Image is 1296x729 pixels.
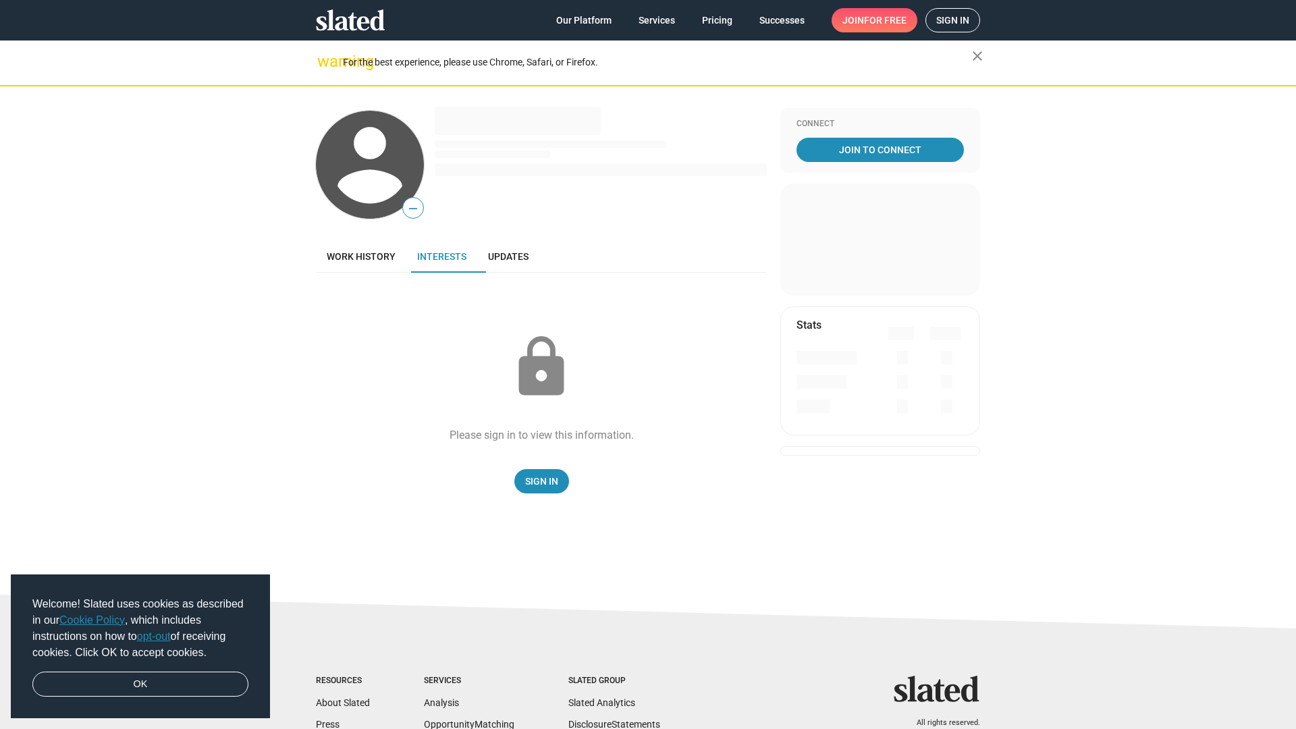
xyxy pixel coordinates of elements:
span: — [403,200,423,217]
div: Services [424,676,514,686]
div: For the best experience, please use Chrome, Safari, or Firefox. [343,53,972,72]
span: Join [842,8,907,32]
div: Connect [796,119,964,130]
span: Pricing [702,8,732,32]
a: Joinfor free [832,8,917,32]
a: Services [628,8,686,32]
a: Interests [406,240,477,273]
div: Resources [316,676,370,686]
a: Successes [749,8,815,32]
div: Slated Group [568,676,660,686]
mat-icon: warning [317,53,333,70]
a: Join To Connect [796,138,964,162]
span: Our Platform [556,8,612,32]
div: Please sign in to view this information. [450,428,634,442]
a: Pricing [691,8,743,32]
mat-icon: lock [508,333,575,401]
a: Work history [316,240,406,273]
a: dismiss cookie message [32,672,248,697]
a: opt-out [137,630,171,642]
span: Interests [417,251,466,262]
span: Sign In [525,469,558,493]
span: Join To Connect [799,138,961,162]
span: Updates [488,251,529,262]
span: Services [639,8,675,32]
span: Welcome! Slated uses cookies as described in our , which includes instructions on how to of recei... [32,596,248,661]
a: Our Platform [545,8,622,32]
a: About Slated [316,697,370,708]
a: Slated Analytics [568,697,635,708]
span: for free [864,8,907,32]
span: Sign in [936,9,969,32]
a: Sign In [514,469,569,493]
a: Updates [477,240,539,273]
span: Successes [759,8,805,32]
a: Cookie Policy [59,614,125,626]
a: Analysis [424,697,459,708]
div: cookieconsent [11,574,270,719]
a: Sign in [925,8,980,32]
mat-card-title: Stats [796,318,821,332]
mat-icon: close [969,48,986,64]
span: Work history [327,251,396,262]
